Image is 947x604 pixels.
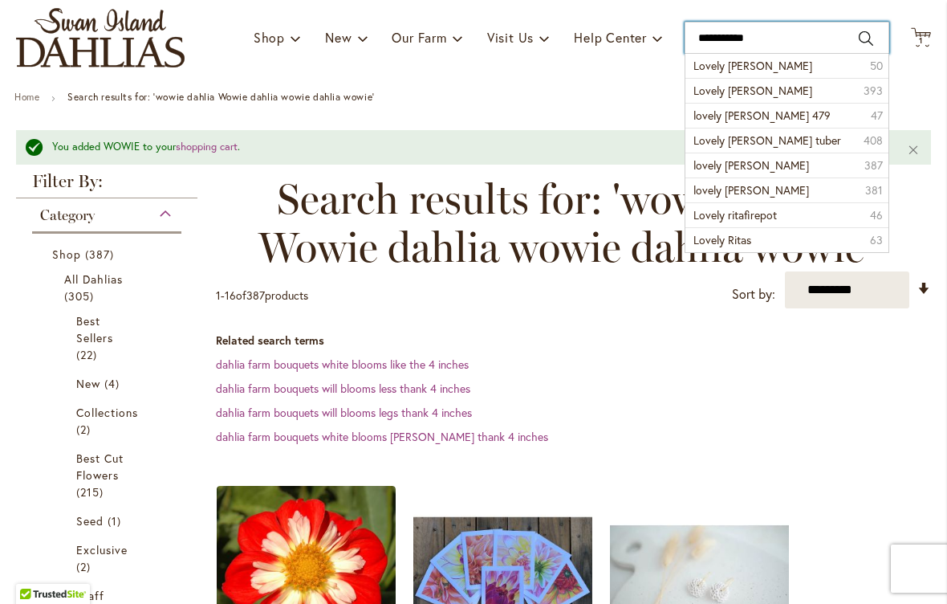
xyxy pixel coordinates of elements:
a: Shop [52,246,165,263]
span: 16 [225,288,236,303]
a: All Dahlias [64,271,153,304]
a: store logo [16,8,185,67]
span: 1 [108,512,125,529]
span: Category [40,206,95,224]
span: 387 [864,157,883,173]
span: lovely [PERSON_NAME] [693,157,809,173]
span: Our Farm [392,29,446,46]
a: dahlia farm bouquets white blooms [PERSON_NAME] thank 4 inches [216,429,548,444]
span: 47 [871,108,883,124]
a: Collections [76,404,141,438]
span: 1 [919,35,923,46]
a: dahlia farm bouquets will blooms legs thank 4 inches [216,405,472,420]
span: New [76,376,100,391]
dt: Related search terms [216,333,931,349]
span: 4 [104,375,124,392]
label: Sort by: [732,280,775,309]
p: - of products [216,283,308,308]
span: Lovely Ritas [693,232,751,247]
a: Seed [76,512,141,529]
span: 1 [216,288,221,303]
span: Search results for: 'wowie dahlia Wowie dahlia wowie dahlia wowie' [216,175,915,271]
a: New [76,375,141,392]
strong: Filter By: [16,173,197,198]
span: Shop [52,247,81,262]
strong: Search results for: 'wowie dahlia Wowie dahlia wowie dahlia wowie' [67,91,375,103]
span: 215 [76,484,108,500]
div: You added WOWIE to your . [52,140,883,155]
span: Help Center [574,29,647,46]
span: All Dahlias [64,271,124,287]
span: Lovely ritafirepot [693,207,777,222]
span: Shop [254,29,285,46]
span: 381 [865,182,883,198]
span: 387 [85,246,118,263]
a: Exclusive [76,541,141,575]
span: lovely [PERSON_NAME] 479 [693,108,831,123]
span: 63 [870,232,883,248]
span: Best Sellers [76,313,113,345]
span: Lovely [PERSON_NAME] tuber [693,133,841,148]
span: Best Cut Flowers [76,451,124,483]
span: 393 [864,83,883,99]
a: dahlia farm bouquets white blooms like the 4 inches [216,357,469,372]
a: Home [14,91,39,103]
span: New [325,29,352,46]
span: Collections [76,405,139,420]
span: Exclusive [76,542,128,557]
span: lovely [PERSON_NAME] [693,182,809,198]
a: shopping cart [176,140,238,153]
span: 305 [64,288,98,304]
span: 387 [246,288,265,303]
a: dahlia farm bouquets will blooms less thank 4 inches [216,381,470,396]
button: Search [859,26,873,51]
span: 50 [870,58,883,74]
a: Best Cut Flowers [76,450,141,500]
span: 2 [76,421,95,438]
span: 46 [870,207,883,223]
span: Lovely [PERSON_NAME] [693,58,812,73]
span: Lovely [PERSON_NAME] [693,83,812,98]
span: 22 [76,346,101,363]
span: 408 [864,133,883,149]
span: Seed [76,513,104,528]
span: 2 [76,558,95,575]
span: Visit Us [487,29,534,46]
button: 1 [911,27,931,49]
a: Best Sellers [76,312,141,363]
iframe: Launch Accessibility Center [12,547,57,592]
